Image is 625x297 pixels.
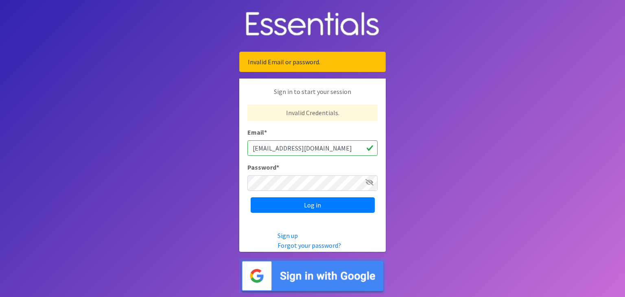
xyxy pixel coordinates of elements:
[239,52,386,72] div: Invalid Email or password.
[247,105,378,121] p: Invalid Credentials.
[239,4,386,46] img: Human Essentials
[276,163,279,171] abbr: required
[278,231,298,240] a: Sign up
[247,162,279,172] label: Password
[278,241,341,249] a: Forgot your password?
[239,258,386,294] img: Sign in with Google
[247,87,378,105] p: Sign in to start your session
[264,128,267,136] abbr: required
[251,197,375,213] input: Log in
[247,127,267,137] label: Email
